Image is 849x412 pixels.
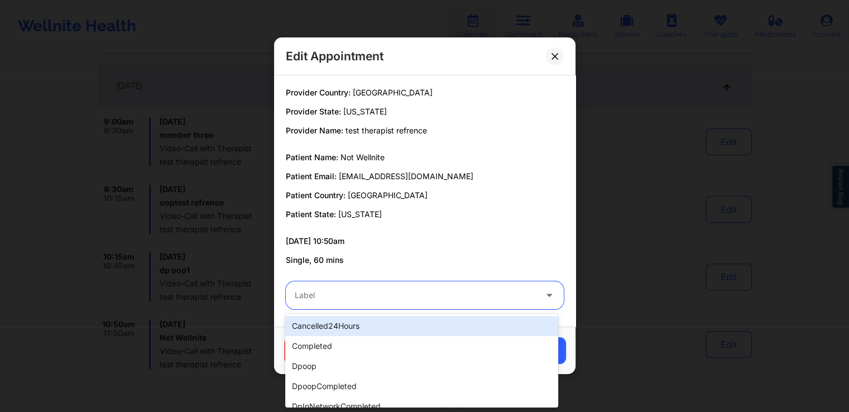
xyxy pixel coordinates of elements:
[284,338,399,365] button: Cancel Appointment
[343,107,387,116] span: [US_STATE]
[286,152,564,163] p: Patient Name:
[475,338,565,365] button: Save Changes
[285,356,558,376] div: dpoop
[286,49,383,64] h2: Edit Appointment
[286,209,564,220] p: Patient State:
[286,87,564,98] p: Provider Country:
[286,255,564,266] p: Single, 60 mins
[285,316,558,336] div: cancelled24Hours
[353,88,433,97] span: [GEOGRAPHIC_DATA]
[338,209,382,219] span: [US_STATE]
[340,152,385,162] span: Not Wellnite
[348,190,428,200] span: [GEOGRAPHIC_DATA]
[286,106,564,117] p: Provider State:
[286,190,564,201] p: Patient Country:
[285,336,558,356] div: completed
[286,236,564,247] p: [DATE] 10:50am
[339,171,473,181] span: [EMAIL_ADDRESS][DOMAIN_NAME]
[285,376,558,396] div: dpoopCompleted
[286,171,564,182] p: Patient Email:
[346,126,427,135] span: test therapist refrence
[286,125,564,136] p: Provider Name:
